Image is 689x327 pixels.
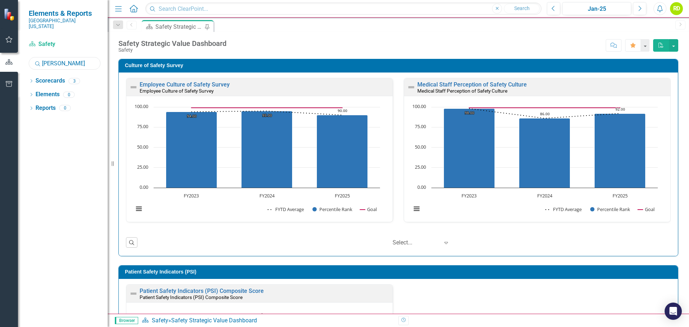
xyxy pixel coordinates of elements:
[545,206,582,212] button: Show FYTD Average
[135,103,148,109] text: 100.00
[140,184,148,190] text: 0.00
[166,112,217,188] path: FY2023, 94. Percentile Rank.
[317,115,368,188] path: FY2025, 90. Percentile Rank.
[29,40,100,48] a: Safety
[444,108,495,188] path: FY2023, 98. Percentile Rank.
[615,107,625,112] text: 92.00
[171,317,257,324] div: Safety Strategic Value Dashboard
[184,192,199,199] text: FY2023
[29,9,100,18] span: Elements & Reports
[129,289,138,298] img: Not Defined
[613,192,628,199] text: FY2025
[59,105,71,111] div: 0
[36,90,60,99] a: Elements
[137,123,148,130] text: 75.00
[665,303,682,320] div: Open Intercom Messenger
[461,192,477,199] text: FY2023
[590,206,631,212] button: Show Percentile Rank
[125,63,674,68] h3: Culture of Safety Survey
[565,5,629,13] div: Jan-25
[670,2,683,15] button: RD
[537,192,553,199] text: FY2024
[519,118,570,188] path: FY2024, 86. Percentile Rank.
[468,107,622,120] g: FYTD Average, series 1 of 3. Line with 3 data points.
[415,164,426,170] text: 25.00
[29,57,100,70] input: Search Below...
[118,47,226,53] div: Safety
[504,4,540,14] button: Search
[115,317,138,324] span: Browser
[118,39,226,47] div: Safety Strategic Value Dashboard
[140,294,243,300] small: Patient Safety Indicators (PSI) Composite Score
[130,103,384,220] svg: Interactive chart
[262,113,272,118] text: 95.00
[134,204,144,214] button: View chart menu, Chart
[130,103,389,220] div: Chart. Highcharts interactive chart.
[187,113,197,118] text: 94.00
[69,78,80,84] div: 3
[125,269,674,275] h3: Patient Safety Indicators (PSI)
[190,106,344,109] g: Goal, series 3 of 3. Line with 3 data points.
[313,206,353,212] button: Show Percentile Rank
[408,103,661,220] svg: Interactive chart
[137,144,148,150] text: 50.00
[595,113,646,188] path: FY2025, 92. Percentile Rank.
[140,88,214,94] small: Employee Culture of Safety Survey
[166,111,368,188] g: Percentile Rank, series 2 of 3. Bar series with 3 bars.
[145,3,542,15] input: Search ClearPoint...
[415,123,426,130] text: 75.00
[142,317,393,325] div: »
[468,106,622,109] g: Goal, series 3 of 3. Line with 3 data points.
[268,206,305,212] button: Show FYTD Average
[129,83,138,92] img: Not Defined
[408,103,667,220] div: Chart. Highcharts interactive chart.
[140,81,230,88] a: Employee Culture of Safety Survey
[137,164,148,170] text: 25.00
[412,204,422,214] button: View chart menu, Chart
[152,317,168,324] a: Safety
[514,5,530,11] span: Search
[417,88,507,94] small: Medical Staff Perception of Safety Culture
[638,206,655,212] button: Show Goal
[417,184,426,190] text: 0.00
[242,111,292,188] path: FY2024, 95. Percentile Rank.
[231,312,283,319] text: PSI Composite Score
[417,81,527,88] a: Medical Staff Perception of Safety Culture
[155,22,203,31] div: Safety Strategic Value Dashboard
[36,77,65,85] a: Scorecards
[444,108,646,188] g: Percentile Rank, series 2 of 3. Bar series with 3 bars.
[338,108,347,113] text: 90.00
[140,288,264,294] a: Patient Safety Indicators (PSI) Composite Score
[36,104,56,112] a: Reports
[259,192,275,199] text: FY2024
[412,103,426,109] text: 100.00
[335,192,350,199] text: FY2025
[407,83,416,92] img: Not Defined
[562,2,631,15] button: Jan-25
[29,18,100,29] small: [GEOGRAPHIC_DATA][US_STATE]
[360,206,377,212] button: Show Goal
[415,144,426,150] text: 50.00
[63,92,75,98] div: 0
[4,8,16,21] img: ClearPoint Strategy
[540,111,550,116] text: 86.00
[465,110,474,115] text: 98.00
